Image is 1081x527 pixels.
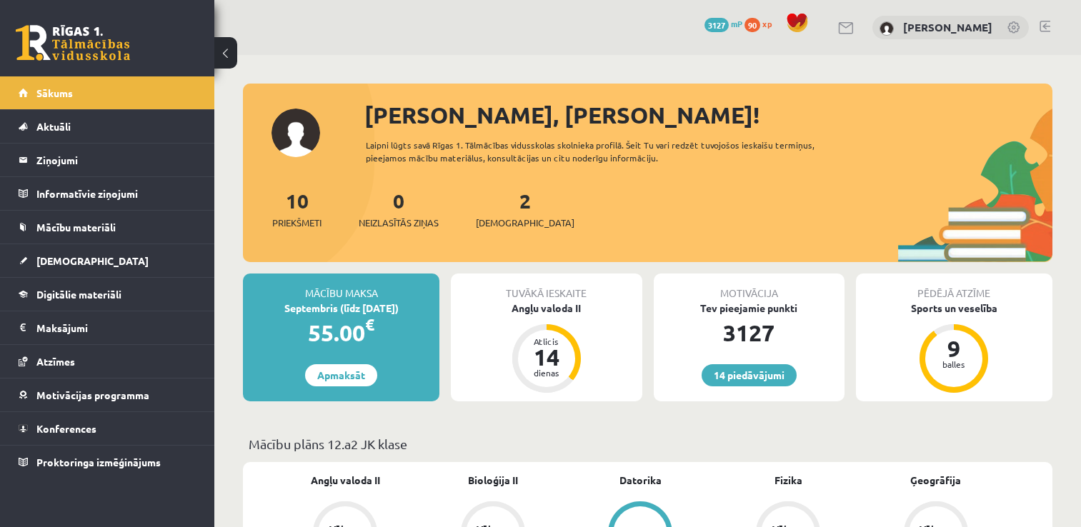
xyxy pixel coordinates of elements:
a: [PERSON_NAME] [903,20,992,34]
div: 55.00 [243,316,439,350]
div: 3127 [654,316,845,350]
div: [PERSON_NAME], [PERSON_NAME]! [364,98,1052,132]
a: Proktoringa izmēģinājums [19,446,196,478]
a: Aktuāli [19,110,196,143]
div: Mācību maksa [243,273,439,301]
span: xp [762,18,772,29]
div: Sports un veselība [856,301,1052,316]
a: 90 xp [744,18,779,29]
a: Datorika [619,473,662,488]
a: Ziņojumi [19,144,196,176]
a: Motivācijas programma [19,378,196,411]
img: Paula Svilāne [880,21,894,36]
span: Aktuāli [36,120,71,133]
span: € [365,314,374,335]
span: 90 [744,18,760,32]
p: Mācību plāns 12.a2 JK klase [249,434,1047,453]
div: 14 [525,346,568,368]
a: Bioloģija II [468,473,518,488]
a: Fizika [774,473,802,488]
span: Motivācijas programma [36,388,149,401]
span: Mācību materiāli [36,221,116,234]
a: Apmaksāt [305,364,377,386]
span: Atzīmes [36,355,75,368]
a: Informatīvie ziņojumi [19,177,196,210]
a: 3127 mP [704,18,742,29]
div: Tuvākā ieskaite [451,273,642,301]
div: Atlicis [525,337,568,346]
span: Digitālie materiāli [36,288,121,301]
a: Rīgas 1. Tālmācības vidusskola [16,25,130,61]
a: Angļu valoda II [311,473,380,488]
span: Priekšmeti [272,216,322,230]
span: Konferences [36,422,96,435]
span: Sākums [36,86,73,99]
div: Pēdējā atzīme [856,273,1052,301]
a: 2[DEMOGRAPHIC_DATA] [476,188,574,230]
a: Konferences [19,412,196,445]
div: balles [932,360,975,368]
a: Sākums [19,76,196,109]
a: 14 piedāvājumi [702,364,797,386]
legend: Ziņojumi [36,144,196,176]
a: Sports un veselība 9 balles [856,301,1052,395]
a: Maksājumi [19,311,196,344]
a: [DEMOGRAPHIC_DATA] [19,244,196,277]
div: Septembris (līdz [DATE]) [243,301,439,316]
a: Mācību materiāli [19,211,196,244]
div: dienas [525,368,568,377]
div: Tev pieejamie punkti [654,301,845,316]
div: Motivācija [654,273,845,301]
a: Angļu valoda II Atlicis 14 dienas [451,301,642,395]
legend: Maksājumi [36,311,196,344]
div: 9 [932,337,975,360]
legend: Informatīvie ziņojumi [36,177,196,210]
span: [DEMOGRAPHIC_DATA] [476,216,574,230]
div: Angļu valoda II [451,301,642,316]
span: mP [731,18,742,29]
a: Ģeogrāfija [910,473,961,488]
a: 0Neizlasītās ziņas [359,188,439,230]
span: [DEMOGRAPHIC_DATA] [36,254,149,267]
span: Proktoringa izmēģinājums [36,456,161,468]
a: 10Priekšmeti [272,188,322,230]
span: 3127 [704,18,729,32]
span: Neizlasītās ziņas [359,216,439,230]
div: Laipni lūgts savā Rīgas 1. Tālmācības vidusskolas skolnieka profilā. Šeit Tu vari redzēt tuvojošo... [366,139,852,164]
a: Atzīmes [19,345,196,378]
a: Digitālie materiāli [19,278,196,311]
